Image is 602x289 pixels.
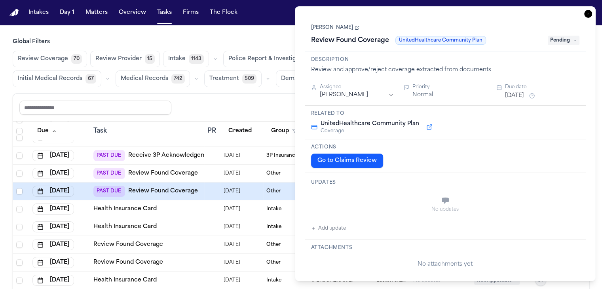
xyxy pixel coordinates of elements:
button: [DATE] [32,257,74,268]
button: Treatment509 [204,70,262,87]
span: 1143 [189,54,204,64]
button: Due [32,124,61,138]
button: The Flock [207,6,241,20]
span: Review Provider [95,55,142,63]
span: 509 [242,74,256,84]
div: PR [207,126,217,136]
button: Created [224,124,256,138]
span: Intake [266,206,281,212]
button: [DATE] [32,221,74,232]
button: Snooze task [527,91,537,101]
span: Coverage [321,128,419,134]
span: Select row [16,135,23,141]
h3: Related to [311,110,580,117]
span: Intake [266,277,281,283]
button: Intake1143 [163,51,209,67]
a: Health Insurance Card [93,276,157,284]
button: Group [266,124,302,138]
img: Finch Logo [9,9,19,17]
span: Select row [16,152,23,159]
span: 10/13/2025, 10:45:46 PM [224,168,240,179]
span: Intake [168,55,186,63]
span: Other [266,259,281,266]
div: No updates [311,206,580,213]
span: Select row [16,188,23,194]
span: 9/18/2025, 10:17:03 AM [224,239,240,250]
button: Initial Medical Records67 [13,70,101,87]
button: [DATE] [32,168,74,179]
button: Go to Claims Review [311,154,383,168]
span: Select row [16,259,23,266]
button: [DATE] [32,275,74,286]
a: Receive 3P Acknowledgement [128,152,216,160]
span: 7/25/2025, 2:12:34 PM [224,150,240,161]
div: Task [93,126,201,136]
span: Other [266,241,281,248]
span: Initial Medical Records [18,75,82,83]
button: Review Coverage70 [13,51,87,67]
span: 67 [85,74,96,84]
button: [DATE] [32,186,74,197]
span: PAST DUE [93,168,125,179]
button: Matters [82,6,111,20]
button: Police Report & Investigation310 [223,51,332,67]
span: 8/13/2025, 8:26:41 AM [224,203,240,215]
a: Review Found Coverage [93,241,163,249]
span: Review Coverage [18,55,68,63]
span: Medical Records [121,75,168,83]
a: Review Found Coverage [128,187,198,195]
span: Police Report & Investigation [228,55,310,63]
h3: Actions [311,144,580,150]
span: UnitedHealthcare Community Plan [321,120,419,128]
div: Review and approve/reject coverage extracted from documents [311,66,580,74]
button: Add update [311,224,346,233]
button: [DATE] [32,203,74,215]
button: Intakes [25,6,52,20]
h3: Updates [311,179,580,186]
a: [PERSON_NAME] [311,25,359,31]
a: Health Insurance Card [93,223,157,231]
span: 15 [145,54,155,64]
span: PAST DUE [93,150,125,161]
span: Other [266,170,281,177]
button: [DATE] [32,150,74,161]
button: Firms [180,6,202,20]
span: Demand Letter [281,75,324,83]
span: 8/12/2025, 7:45:29 AM [224,221,240,232]
span: Select row [16,241,23,248]
span: Select row [16,206,23,212]
h3: Attachments [311,245,580,251]
span: 742 [171,74,185,84]
a: Home [9,9,19,17]
span: Select row [16,170,23,177]
button: Day 1 [57,6,78,20]
span: Intake [266,224,281,230]
a: Review Found Coverage [128,169,198,177]
span: PAST DUE [93,186,125,197]
div: Priority [412,84,487,90]
a: Health Insurance Card [93,205,157,213]
span: Select row [16,224,23,230]
button: Review Provider15 [90,51,160,67]
h1: Review Found Coverage [308,34,392,47]
span: 70 [71,54,82,64]
div: Due date [505,84,579,90]
h3: Global Filters [13,38,589,46]
a: Review Found Coverage [93,259,163,266]
button: Overview [116,6,149,20]
button: Medical Records742 [116,70,190,87]
h3: Description [311,57,580,63]
span: Select row [16,277,23,283]
a: Tasks [154,6,175,20]
button: [DATE] [505,92,524,100]
div: No attachments yet [311,260,580,268]
button: [DATE] [32,239,74,250]
span: 3P Insurance [266,152,298,159]
span: Other [266,188,281,194]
